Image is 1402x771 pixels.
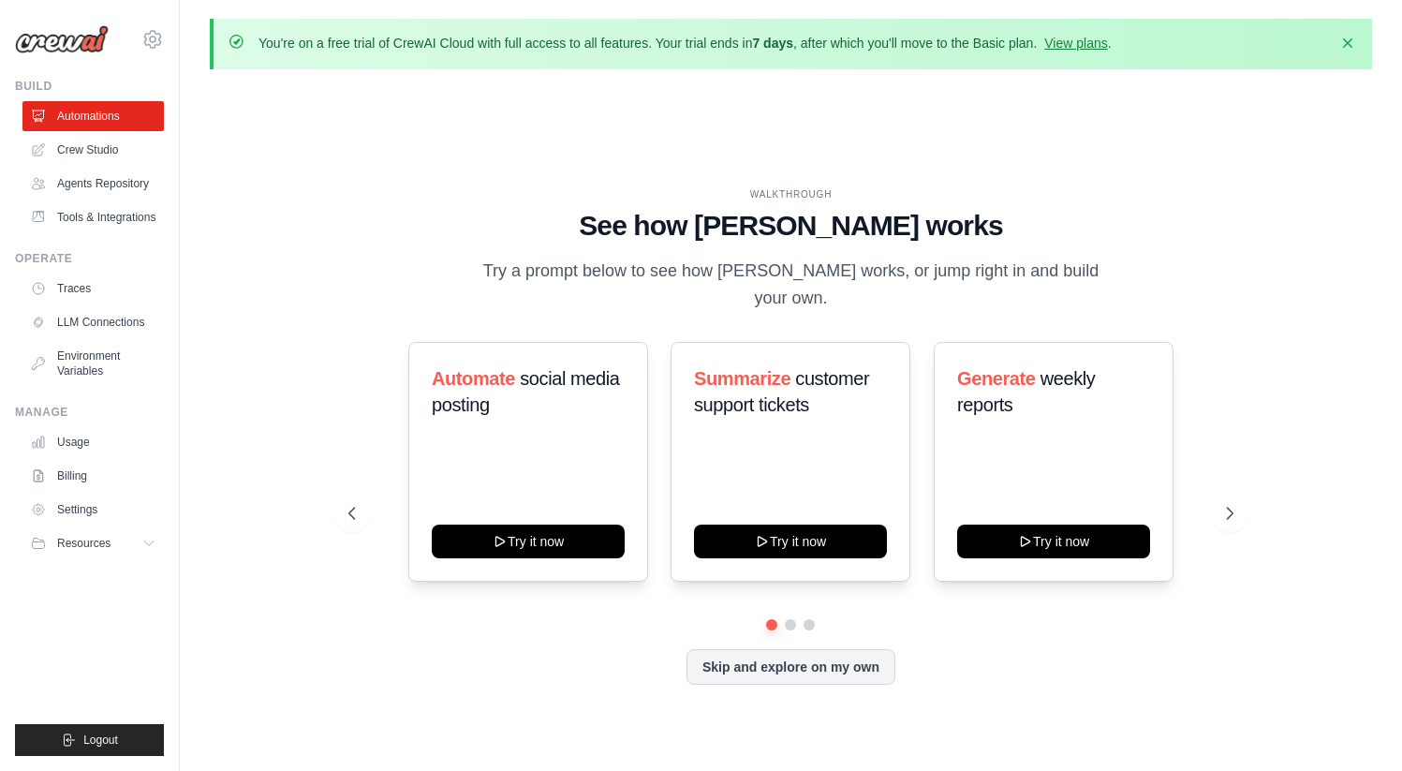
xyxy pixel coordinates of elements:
span: Generate [957,368,1036,389]
span: social media posting [432,368,620,415]
a: Settings [22,495,164,525]
span: Resources [57,536,111,551]
a: Environment Variables [22,341,164,386]
button: Try it now [957,525,1150,558]
p: You're on a free trial of CrewAI Cloud with full access to all features. Your trial ends in , aft... [258,34,1112,52]
div: Build [15,79,164,94]
a: Agents Repository [22,169,164,199]
a: Usage [22,427,164,457]
span: Logout [83,733,118,748]
button: Resources [22,528,164,558]
a: Billing [22,461,164,491]
div: WALKTHROUGH [348,187,1233,201]
p: Try a prompt below to see how [PERSON_NAME] works, or jump right in and build your own. [476,258,1105,313]
h1: See how [PERSON_NAME] works [348,209,1233,243]
a: View plans [1044,36,1107,51]
a: Automations [22,101,164,131]
a: Crew Studio [22,135,164,165]
button: Try it now [694,525,887,558]
button: Skip and explore on my own [686,649,895,685]
button: Try it now [432,525,625,558]
span: Summarize [694,368,790,389]
a: Tools & Integrations [22,202,164,232]
div: Operate [15,251,164,266]
a: LLM Connections [22,307,164,337]
button: Logout [15,724,164,756]
span: Automate [432,368,515,389]
div: Manage [15,405,164,420]
strong: 7 days [752,36,793,51]
span: weekly reports [957,368,1095,415]
img: Logo [15,25,109,53]
a: Traces [22,274,164,304]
